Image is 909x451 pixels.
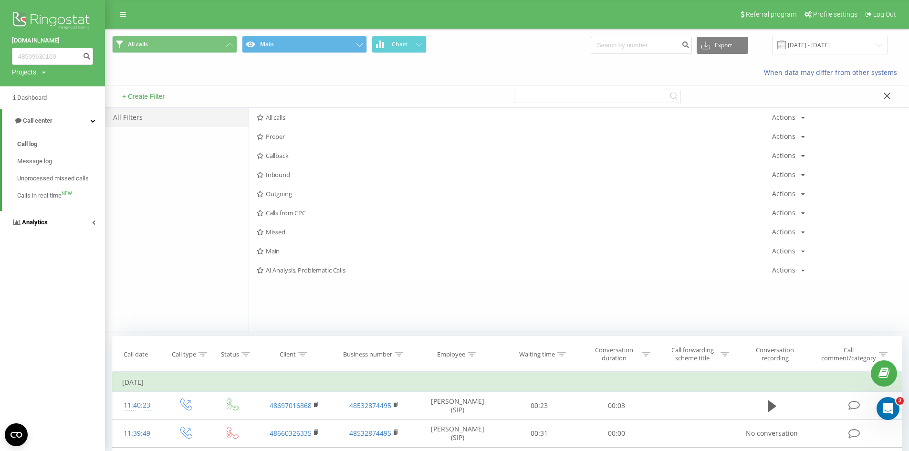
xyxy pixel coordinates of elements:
[772,114,795,121] div: Actions
[124,350,148,358] div: Call date
[392,41,407,48] span: Chart
[23,117,52,124] span: Call center
[813,10,857,18] span: Profile settings
[122,424,152,443] div: 11:39:49
[17,153,105,170] a: Message log
[896,397,904,405] span: 2
[588,346,639,362] div: Conversation duration
[12,36,93,45] a: [DOMAIN_NAME]
[242,36,367,53] button: Main
[578,392,655,420] td: 00:03
[772,210,795,216] div: Actions
[17,174,89,183] span: Unprocessed missed calls
[12,67,36,77] div: Projects
[17,157,52,166] span: Message log
[257,229,772,235] span: Missed
[12,48,93,65] input: Search by number
[2,109,105,132] a: Call center
[501,392,577,420] td: 00:23
[772,248,795,254] div: Actions
[772,267,795,273] div: Actions
[349,429,391,438] a: 48532874495
[880,92,894,102] button: Close
[257,190,772,197] span: Outgoing
[112,36,237,53] button: All calls
[578,420,655,447] td: 00:00
[221,350,239,358] div: Status
[772,190,795,197] div: Actions
[873,10,896,18] span: Log Out
[172,350,196,358] div: Call type
[280,350,296,358] div: Client
[349,401,391,410] a: 48532874495
[697,37,748,54] button: Export
[746,10,796,18] span: Referral program
[667,346,718,362] div: Call forwarding scheme title
[17,94,47,101] span: Dashboard
[17,139,37,149] span: Call log
[17,191,62,200] span: Calls in real time
[437,350,465,358] div: Employee
[746,429,798,438] span: No conversation
[772,133,795,140] div: Actions
[821,346,877,362] div: Call comment/category
[105,108,249,127] div: All Filters
[17,187,105,204] a: Calls in real timeNEW
[257,248,772,254] span: Main
[257,133,772,140] span: Proper
[772,171,795,178] div: Actions
[772,229,795,235] div: Actions
[372,36,427,53] button: Chart
[591,37,692,54] input: Search by number
[257,114,772,121] span: All calls
[270,429,312,438] a: 48660326335
[113,373,902,392] td: [DATE]
[343,350,392,358] div: Business number
[122,396,152,415] div: 11:40:23
[501,420,577,447] td: 00:31
[414,420,501,447] td: [PERSON_NAME] (SIP)
[257,171,772,178] span: Inbound
[17,170,105,187] a: Unprocessed missed calls
[764,68,902,77] a: When data may differ from other systems
[414,392,501,420] td: [PERSON_NAME] (SIP)
[270,401,312,410] a: 48697016868
[257,152,772,159] span: Callback
[22,219,48,226] span: Analytics
[257,267,772,273] span: AI Analysis. Problematic Calls
[17,136,105,153] a: Call log
[128,41,148,48] span: All calls
[12,10,93,33] img: Ringostat logo
[877,397,899,420] iframe: Intercom live chat
[772,152,795,159] div: Actions
[519,350,555,358] div: Waiting time
[744,346,806,362] div: Conversation recording
[119,92,167,101] button: + Create Filter
[257,210,772,216] span: Calls from CPC
[5,423,28,446] button: Open CMP widget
